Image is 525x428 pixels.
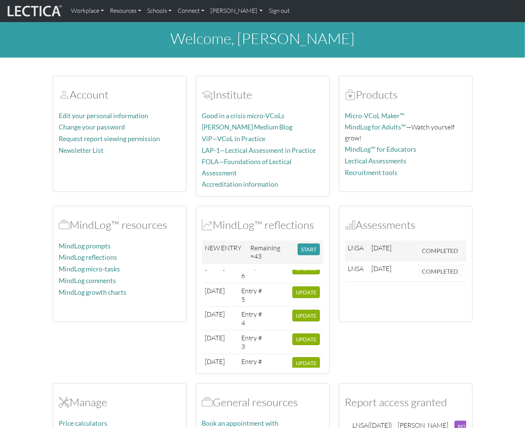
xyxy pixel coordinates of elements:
[144,3,175,19] a: Schools
[345,88,356,101] span: Products
[202,180,278,188] a: Accreditation information
[59,395,70,409] span: Manage
[238,260,266,283] td: Entry # 6
[238,354,266,378] td: Entry # 2
[296,312,317,319] span: UPDATE
[59,265,120,273] a: MindLog micro-tasks
[59,123,125,131] a: Change your password
[59,253,117,261] a: MindLog reflections
[202,135,266,143] a: ViP—VCoL in Practice
[254,252,262,260] span: 43
[68,3,107,19] a: Workplace
[247,241,295,264] td: Remaining =
[59,218,180,232] h2: MindLog™ resources
[202,146,316,154] a: LAP-1—Lectical Assessment in Practice
[59,146,104,154] a: Newsletter List
[292,310,320,321] button: UPDATE
[345,218,356,232] span: Assessments
[202,88,213,101] span: Account
[205,310,225,318] span: [DATE]
[345,122,466,143] p: —Watch yourself grow!
[202,218,323,232] h2: MindLog™ reflections
[59,419,108,427] a: Price calculators
[6,4,62,18] img: lecticalive
[296,336,317,343] span: UPDATE
[345,241,369,261] td: LNSA
[59,112,149,120] a: Edit your personal information
[205,357,225,366] span: [DATE]
[175,3,207,19] a: Connect
[345,145,417,153] a: MindLog™ for Educators
[202,218,213,232] span: MindLog
[266,3,293,19] a: Sign out
[59,135,160,143] a: Request report viewing permission
[59,288,127,296] a: MindLog growth charts
[205,334,225,342] span: [DATE]
[202,158,292,177] a: FOLA—Foundations of Lectical Assessment
[345,157,407,165] a: Lectical Assessments
[207,3,266,19] a: [PERSON_NAME]
[345,112,405,120] a: Micro-VCoL Maker™
[238,283,266,307] td: Entry # 5
[372,244,392,252] span: [DATE]
[345,396,466,409] h2: Report access granted
[292,286,320,298] button: UPDATE
[59,88,180,101] h2: Account
[345,169,398,177] a: Recruitment tools
[202,396,323,409] h2: General resources
[345,123,406,131] a: MindLog for Adults™
[202,241,248,264] td: NEW ENTRY
[345,261,369,282] td: LNSA
[202,395,213,409] span: Resources
[59,396,180,409] h2: Manage
[205,286,225,295] span: [DATE]
[345,88,466,101] h2: Products
[292,334,320,345] button: UPDATE
[298,244,320,255] button: START
[238,307,266,331] td: Entry # 4
[107,3,144,19] a: Resources
[292,357,320,369] button: UPDATE
[202,123,293,131] a: [PERSON_NAME] Medium Blog
[202,88,323,101] h2: Institute
[202,112,285,120] a: Good in a crisis micro-VCoLs
[59,242,111,250] a: MindLog prompts
[59,88,70,101] span: Account
[296,289,317,295] span: UPDATE
[238,331,266,354] td: Entry # 3
[59,277,116,285] a: MindLog comments
[296,360,317,366] span: UPDATE
[372,264,392,273] span: [DATE]
[59,218,70,232] span: MindLog™ resources
[345,218,466,232] h2: Assessments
